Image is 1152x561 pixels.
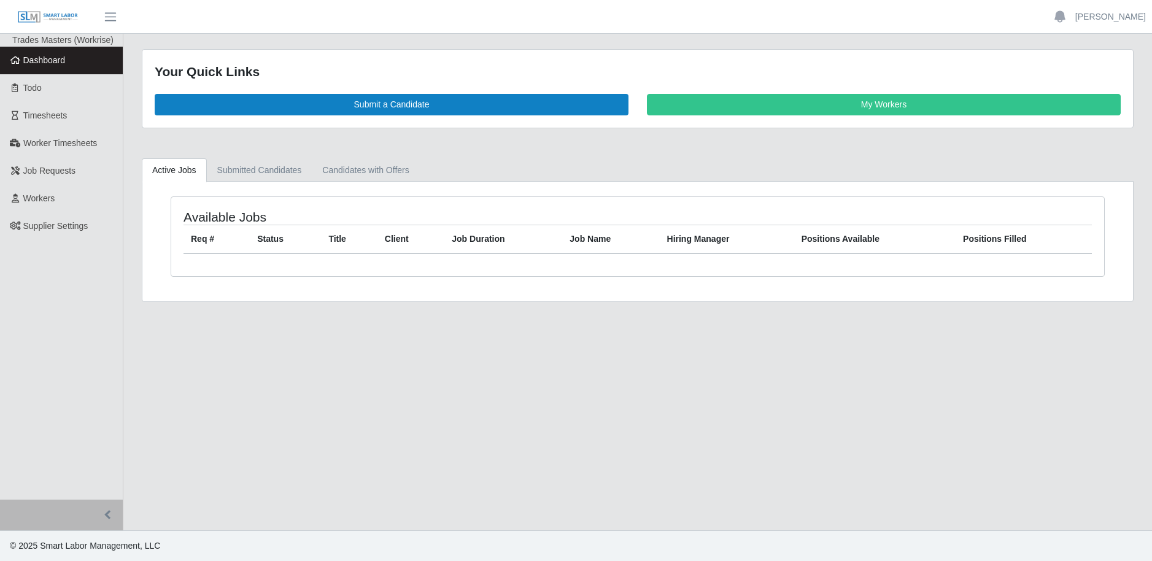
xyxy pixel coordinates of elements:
[23,193,55,203] span: Workers
[23,221,88,231] span: Supplier Settings
[23,83,42,93] span: Todo
[23,110,68,120] span: Timesheets
[12,35,114,45] span: Trades Masters (Workrise)
[23,55,66,65] span: Dashboard
[184,209,551,225] h4: Available Jobs
[142,158,207,182] a: Active Jobs
[377,225,444,253] th: Client
[562,225,659,253] th: Job Name
[23,166,76,176] span: Job Requests
[794,225,956,253] th: Positions Available
[1075,10,1146,23] a: [PERSON_NAME]
[444,225,562,253] th: Job Duration
[155,62,1121,82] div: Your Quick Links
[647,94,1121,115] a: My Workers
[250,225,321,253] th: Status
[312,158,419,182] a: Candidates with Offers
[184,225,250,253] th: Req #
[321,225,377,253] th: Title
[17,10,79,24] img: SLM Logo
[23,138,97,148] span: Worker Timesheets
[155,94,628,115] a: Submit a Candidate
[660,225,794,253] th: Hiring Manager
[207,158,312,182] a: Submitted Candidates
[10,541,160,551] span: © 2025 Smart Labor Management, LLC
[956,225,1092,253] th: Positions Filled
